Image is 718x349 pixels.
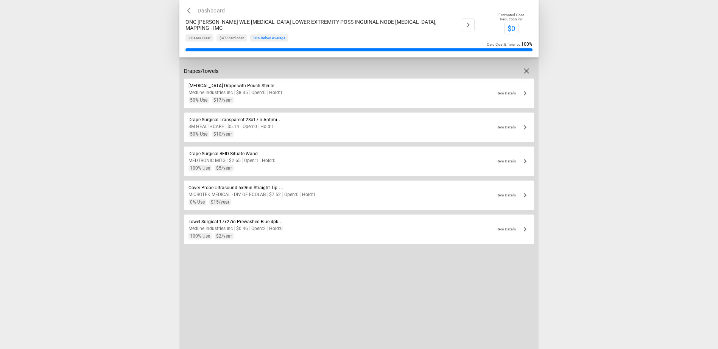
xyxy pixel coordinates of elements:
[497,159,516,163] span: Item Details
[213,97,232,103] span: /year
[216,233,232,239] span: /year
[244,158,259,163] span: Open: 1
[236,90,248,95] span: $8.35
[497,227,516,231] span: Item Details
[213,97,221,103] span: $17
[497,125,516,129] span: Item Details
[229,158,241,163] span: $2.65
[253,36,285,40] span: 10 % Below Average
[227,124,239,129] span: $5.14
[188,219,292,224] span: Towel Surgical 17x27in Prewashed Blue 4pk Sterile
[188,90,233,95] span: Medline Industries Inc
[190,97,207,103] span: 50 % Use
[302,192,316,197] span: Hold: 1
[262,158,276,163] span: Hold: 0
[269,192,281,197] span: $7.52
[487,42,533,46] span: Card Cost Efficiency :
[220,36,229,40] span: $473
[188,124,224,129] span: 3M HEALTHCARE
[213,131,232,137] span: /year
[185,6,228,15] button: Dashboard
[190,131,207,137] span: 50 % Use
[188,83,274,88] span: [MEDICAL_DATA] Drape with Pouch Sterile
[251,226,266,231] span: Open: 2
[497,193,516,197] span: Item Details
[260,124,274,129] span: Hold: 1
[188,151,258,156] span: Drape Surgical RFID Situate Wand
[188,158,226,163] span: MEDTRONIC MITG
[498,13,524,21] span: Estimated Cost Reduction /yr
[211,199,219,205] span: $15
[188,117,334,122] span: Drape Surgical Transparent 23x17in Antimicrobial Incise Ioban 2 Sterile
[184,68,218,74] span: Drapes/towels
[508,25,515,32] span: $0
[211,199,229,205] span: /year
[190,165,210,171] span: 100 % Use
[236,226,248,231] span: $0.46
[190,199,205,205] span: 0 % Use
[188,36,210,40] span: 2 Cases /Year
[185,19,436,31] span: ONC [PERSON_NAME] WLE [MEDICAL_DATA] LOWER EXTREMITY POSS INGUINAL NODE [MEDICAL_DATA], MAPPING -...
[269,226,283,231] span: Hold: 0
[521,42,533,47] span: 100 %
[216,165,221,171] span: $5
[188,192,266,197] span: MICROTEK MEDICAL - DIV OF ECOLAB
[251,90,266,95] span: Open: 0
[188,226,233,231] span: Medline Industries Inc
[190,233,210,239] span: 100 % Use
[216,233,221,239] span: $2
[284,192,299,197] span: Open: 0
[213,131,221,137] span: $10
[243,124,257,129] span: Open: 0
[497,91,516,95] span: Item Details
[220,36,244,40] span: card cost
[216,165,232,171] span: /year
[188,185,353,190] span: Cover Probe Ultrasound 5x96in Straight Tip Endocavity Iso-Silk Gel Packet Sterile
[269,90,283,95] span: Hold: 1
